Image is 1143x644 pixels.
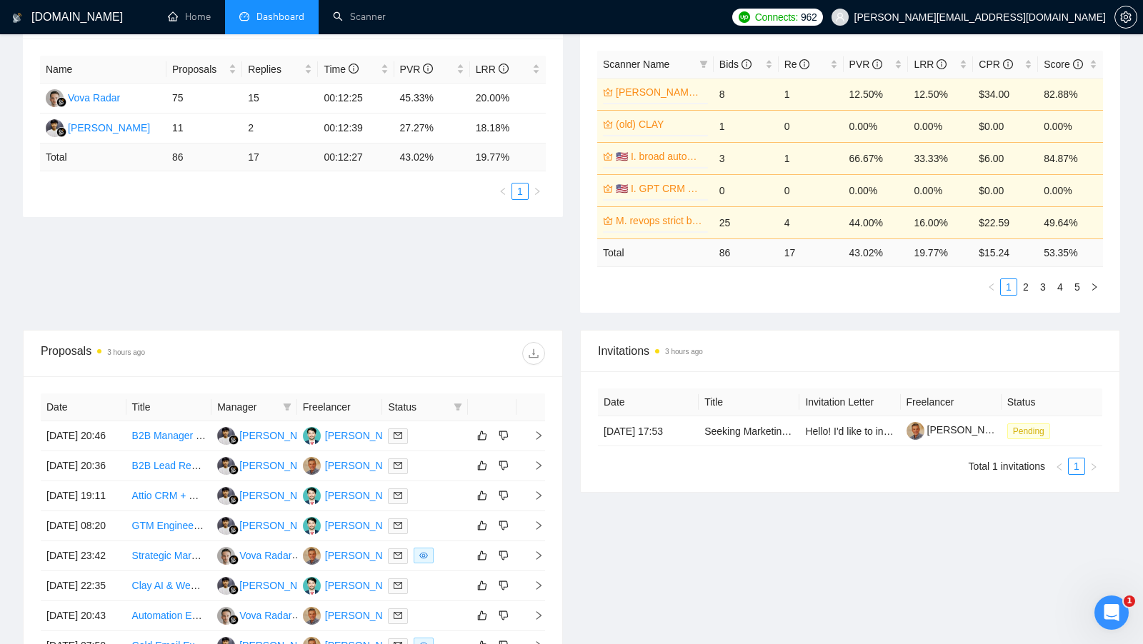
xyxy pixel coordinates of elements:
[714,238,779,266] td: 86
[598,342,1102,360] span: Invitations
[56,127,66,137] img: gigradar-bm.png
[908,206,973,238] td: 16.00%
[1089,463,1098,471] span: right
[107,348,145,356] time: 3 hours ago
[132,490,561,501] a: Attio CRM + Clay Integration Specialist for GTM Stack Setup (LinkedIn-led, B2B, Legal Services)
[1044,59,1082,70] span: Score
[499,580,509,591] span: dislike
[217,519,321,530] a: RT[PERSON_NAME]
[522,520,544,530] span: right
[239,608,291,623] div: Vova Radar
[303,519,407,530] a: MS[PERSON_NAME]
[217,577,235,595] img: RT
[394,461,402,470] span: mail
[1038,206,1103,238] td: 49.64%
[166,114,242,144] td: 11
[476,64,509,75] span: LRR
[1002,388,1102,416] th: Status
[973,206,1038,238] td: $22.59
[755,9,798,25] span: Connects:
[1114,6,1137,29] button: setting
[41,342,293,365] div: Proposals
[126,571,212,601] td: Clay AI & Web Scraping Automation Expert
[217,427,235,445] img: RT
[597,238,714,266] td: Total
[1115,11,1137,23] span: setting
[132,460,472,471] a: B2B Lead Research & Outreach – Regional Contractor for National Accounts
[779,110,844,142] td: 0
[908,78,973,110] td: 12.50%
[477,430,487,441] span: like
[494,183,511,200] button: left
[1090,283,1099,291] span: right
[12,6,22,29] img: logo
[56,97,66,107] img: gigradar-bm.png
[699,60,708,69] span: filter
[779,142,844,174] td: 1
[303,427,321,445] img: MS
[495,517,512,534] button: dislike
[844,110,909,142] td: 0.00%
[603,87,613,97] span: crown
[529,183,546,200] li: Next Page
[495,427,512,444] button: dislike
[211,393,297,421] th: Manager
[1018,279,1034,295] a: 2
[325,578,407,593] div: [PERSON_NAME]
[166,56,242,84] th: Proposals
[217,457,235,475] img: RT
[522,610,544,620] span: right
[303,549,407,560] a: IM[PERSON_NAME]
[217,549,291,560] a: VRVova Radar
[495,607,512,624] button: dislike
[908,238,973,266] td: 19.77 %
[41,511,126,541] td: [DATE] 08:20
[242,56,318,84] th: Replies
[1069,458,1084,474] a: 1
[522,580,544,590] span: right
[132,580,323,591] a: Clay AI & Web Scraping Automation Expert
[333,11,386,23] a: searchScanner
[242,144,318,171] td: 17
[1038,142,1103,174] td: 84.87%
[229,555,239,565] img: gigradar-bm.png
[1068,458,1085,475] li: 1
[126,421,212,451] td: B2B Manager Needed for Strategic Partnerships
[400,64,434,75] span: PVR
[132,520,405,531] a: GTM Engineer – Clay & HubSpot Cold Outreach Optimization
[217,517,235,535] img: RT
[41,451,126,481] td: [DATE] 20:36
[522,550,544,560] span: right
[239,548,291,563] div: Vova Radar
[394,491,402,500] span: mail
[248,61,301,77] span: Replies
[1052,279,1068,295] a: 4
[325,428,407,443] div: [PERSON_NAME]
[229,435,239,445] img: gigradar-bm.png
[499,64,509,74] span: info-circle
[907,424,1009,436] a: [PERSON_NAME]
[522,490,544,500] span: right
[616,116,705,132] a: (old) CLAY
[603,151,613,161] span: crown
[714,142,779,174] td: 3
[46,89,64,107] img: VR
[470,114,546,144] td: 18.18%
[40,56,166,84] th: Name
[239,11,249,21] span: dashboard
[303,609,407,620] a: IM[PERSON_NAME]
[973,78,1038,110] td: $34.00
[1017,278,1034,296] li: 2
[1038,238,1103,266] td: 53.35 %
[1038,110,1103,142] td: 0.00%
[217,489,321,500] a: RT[PERSON_NAME]
[318,114,394,144] td: 00:12:39
[704,426,1089,437] a: Seeking Marketing Decision-Makers in Multifamily Property Management – paid survey
[126,481,212,511] td: Attio CRM + Clay Integration Specialist for GTM Stack Setup (LinkedIn-led, B2B, Legal Services)
[1007,423,1050,439] span: Pending
[495,547,512,564] button: dislike
[844,238,909,266] td: 43.02 %
[239,428,321,443] div: [PERSON_NAME]
[849,59,883,70] span: PVR
[477,550,487,561] span: like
